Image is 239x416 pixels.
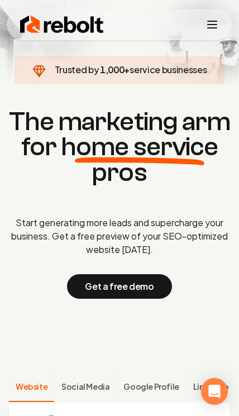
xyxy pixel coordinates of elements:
[201,378,228,405] div: Open Intercom Messenger
[9,373,54,402] button: Website
[116,373,185,402] button: Google Profile
[55,64,99,75] span: Trusted by
[9,109,230,185] h1: The marketing arm for pros
[67,274,171,299] button: Get a free demo
[61,381,109,392] span: Social Media
[123,381,179,392] span: Google Profile
[124,64,130,75] span: +
[16,381,47,392] span: Website
[100,63,124,76] span: 1,000
[205,18,219,31] button: Toggle mobile menu
[9,216,230,256] p: Start generating more leads and supercharge your business. Get a free preview of your SEO-optimiz...
[61,134,217,160] span: home service
[193,381,229,392] span: Link in Bio
[54,373,116,402] button: Social Media
[130,64,207,75] span: service businesses
[20,13,104,36] img: Rebolt Logo
[186,373,236,402] button: Link in Bio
